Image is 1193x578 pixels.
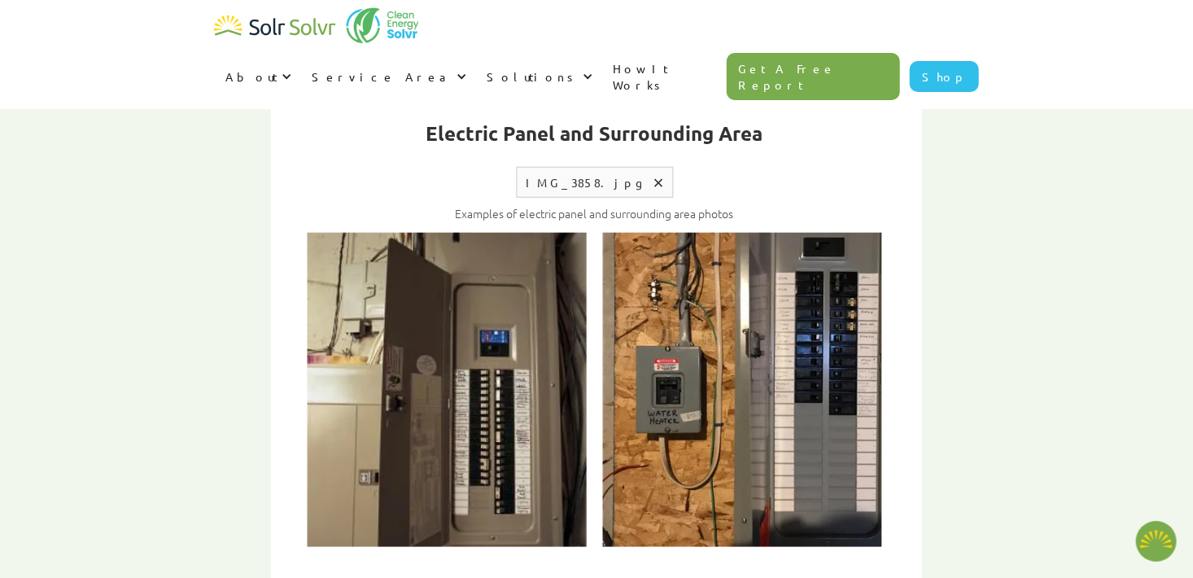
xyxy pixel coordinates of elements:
[526,174,644,190] div: IMG_3858.jpg
[910,61,979,92] a: Shop
[601,44,727,109] a: How It Works
[214,52,300,101] div: About
[1136,521,1177,562] img: 1702586718.png
[300,52,475,101] div: Service Area
[225,68,277,85] div: About
[1136,521,1177,562] button: Open chatbot widget
[475,52,601,101] div: Solutions
[312,68,452,85] div: Service Area
[308,120,881,147] h2: Electric Panel and Surrounding Area
[487,68,579,85] div: Solutions
[652,177,665,190] div: Remove file
[308,206,881,222] h2: Examples of electric panel and surrounding area photos
[727,53,901,100] a: Get A Free Report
